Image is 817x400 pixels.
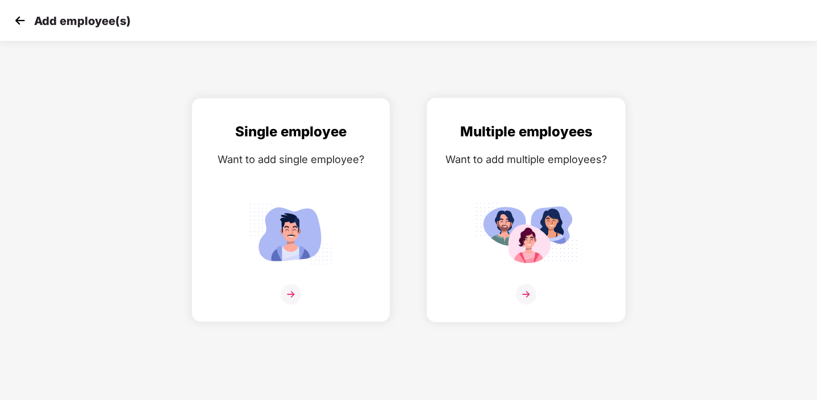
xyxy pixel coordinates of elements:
[11,12,28,29] img: svg+xml;base64,PHN2ZyB4bWxucz0iaHR0cDovL3d3dy53My5vcmcvMjAwMC9zdmciIHdpZHRoPSIzMCIgaGVpZ2h0PSIzMC...
[203,151,378,168] div: Want to add single employee?
[34,14,131,28] p: Add employee(s)
[240,198,342,269] img: svg+xml;base64,PHN2ZyB4bWxucz0iaHR0cDovL3d3dy53My5vcmcvMjAwMC9zdmciIGlkPSJTaW5nbGVfZW1wbG95ZWUiIH...
[281,284,301,305] img: svg+xml;base64,PHN2ZyB4bWxucz0iaHR0cDovL3d3dy53My5vcmcvMjAwMC9zdmciIHdpZHRoPSIzNiIgaGVpZ2h0PSIzNi...
[439,121,614,143] div: Multiple employees
[516,284,536,305] img: svg+xml;base64,PHN2ZyB4bWxucz0iaHR0cDovL3d3dy53My5vcmcvMjAwMC9zdmciIHdpZHRoPSIzNiIgaGVpZ2h0PSIzNi...
[475,198,577,269] img: svg+xml;base64,PHN2ZyB4bWxucz0iaHR0cDovL3d3dy53My5vcmcvMjAwMC9zdmciIGlkPSJNdWx0aXBsZV9lbXBsb3llZS...
[439,151,614,168] div: Want to add multiple employees?
[203,121,378,143] div: Single employee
